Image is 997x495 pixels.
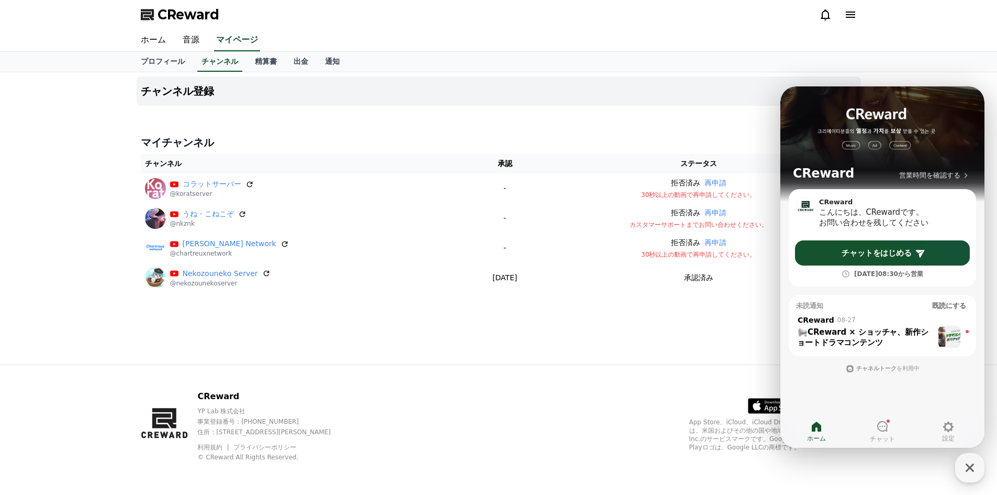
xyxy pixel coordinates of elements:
[197,444,230,451] a: 利用規約
[541,154,857,173] th: ステータス
[197,453,349,461] p: © CReward All Rights Reserved.
[145,208,166,229] img: うね・こねこぞ
[137,76,861,106] button: チャンネル登録
[469,154,541,173] th: 承認
[145,178,166,199] img: コラットサーバー
[170,190,254,198] p: @koratserver
[473,183,536,194] p: -
[197,407,349,415] p: YP Lab 株式会社
[141,85,214,97] h4: チャンネル登録
[671,237,700,248] p: 拒否済み
[141,154,469,173] th: チャンネル
[197,428,349,436] p: 住所 : [STREET_ADDRESS][PERSON_NAME]
[174,29,208,51] a: 音源
[197,390,349,403] p: CReward
[183,238,276,249] a: [PERSON_NAME] Network
[170,249,289,258] p: @chartreuxnetwork
[158,6,219,23] span: CReward
[170,279,271,288] p: @nekozounekoserver
[132,52,193,72] a: プロフィール
[704,207,726,218] button: 再申請
[285,52,317,72] a: 出金
[684,272,713,283] p: 承認済み
[132,29,174,51] a: ホーム
[183,208,234,219] a: うね・こねこぞ
[145,238,166,259] img: Chartreux Network
[247,52,285,72] a: 精算書
[473,272,536,283] p: [DATE]
[233,444,296,451] a: プライバシーポリシー
[780,86,984,448] iframe: Channel chat
[545,250,853,259] p: 30秒以上の動画で再申請してください。
[704,178,726,189] button: 再申請
[689,418,857,452] p: App Store、iCloud、iCloud Drive、およびiTunes Storeは、米国およびその他の国や地域で登録されているApple Inc.のサービスマークです。Google P...
[170,219,247,228] p: @nkznk
[141,135,857,150] h4: マイチャンネル
[671,207,700,218] p: 拒否済み
[545,191,853,199] p: 30秒以上の動画で再申請してください。
[145,267,166,288] img: Nekozouneko Server
[545,221,853,229] p: カスタマーサポートまでお問い合わせください。
[473,243,536,254] p: -
[197,417,349,426] p: 事業登録番号 : [PHONE_NUMBER]
[704,237,726,248] button: 再申請
[317,52,348,72] a: 通知
[183,268,258,279] a: Nekozouneko Server
[214,29,260,51] a: マイページ
[473,213,536,224] p: -
[183,179,241,190] a: コラットサーバー
[671,178,700,189] p: 拒否済み
[197,52,242,72] a: チャンネル
[141,6,219,23] a: CReward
